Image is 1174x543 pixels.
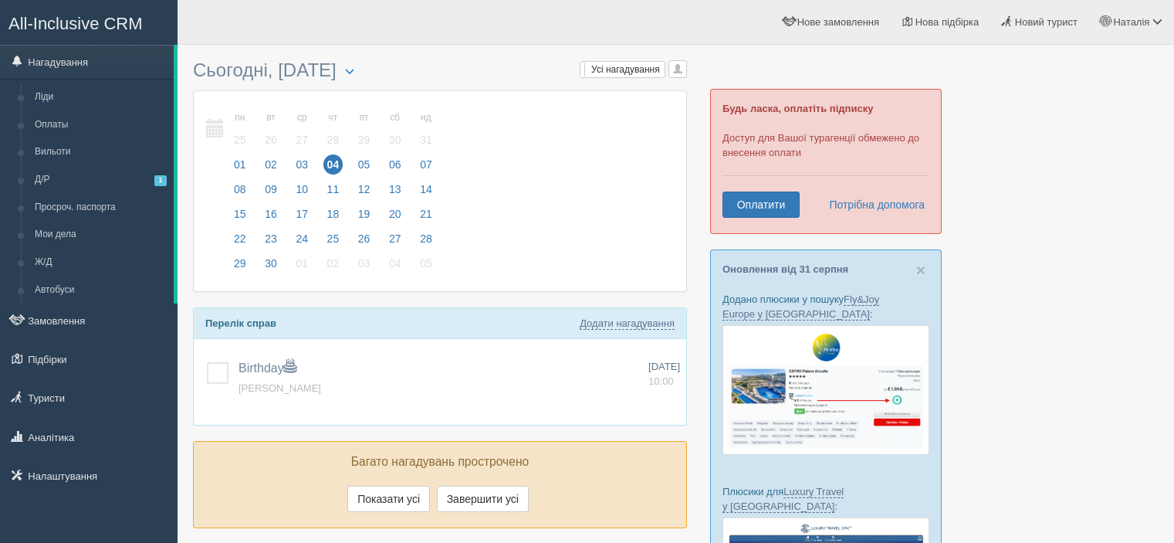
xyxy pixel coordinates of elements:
span: 03 [354,253,374,273]
span: 22 [230,229,250,249]
span: 25 [230,130,250,150]
span: 16 [261,204,281,224]
a: 28 [411,230,437,255]
a: 01 [287,255,316,280]
span: 29 [230,253,250,273]
a: Оплатити [722,192,800,218]
span: 29 [354,130,374,150]
span: All-Inclusive CRM [8,14,143,33]
span: 28 [323,130,343,150]
a: нд 31 [411,103,437,156]
b: Будь ласка, оплатіть підписку [722,103,873,114]
a: 10 [287,181,316,205]
span: Усі нагадування [591,64,660,75]
a: 25 [319,230,348,255]
span: 28 [416,229,436,249]
a: Birthday [239,361,296,375]
a: 05 [350,156,379,181]
a: ср 27 [287,103,316,156]
span: 18 [323,204,343,224]
span: 31 [416,130,436,150]
a: 23 [256,230,286,255]
a: 06 [381,156,410,181]
span: 08 [230,179,250,199]
a: 24 [287,230,316,255]
span: 13 [385,179,405,199]
span: 15 [230,204,250,224]
small: вт [261,111,281,124]
span: 02 [323,253,343,273]
img: fly-joy-de-proposal-crm-for-travel-agency.png [722,325,929,455]
a: 29 [225,255,255,280]
a: чт 28 [319,103,348,156]
a: Оновлення від 31 серпня [722,263,848,275]
a: Оплаты [28,111,174,139]
a: Автобуси [28,277,174,304]
span: 20 [385,204,405,224]
a: 13 [381,181,410,205]
span: 04 [323,154,343,175]
a: 14 [411,181,437,205]
a: 22 [225,230,255,255]
a: 12 [350,181,379,205]
small: сб [385,111,405,124]
a: 03 [287,156,316,181]
span: 03 [292,154,312,175]
a: 07 [411,156,437,181]
span: 07 [416,154,436,175]
span: [DATE] [648,361,680,372]
a: Потрібна допомога [819,192,925,218]
small: пн [230,111,250,124]
span: Наталія [1113,16,1149,28]
p: Плюсики для : [722,484,929,514]
a: [PERSON_NAME] [239,382,321,394]
button: Завершити усі [437,486,529,512]
span: 19 [354,204,374,224]
a: 15 [225,205,255,230]
a: 16 [256,205,286,230]
span: 12 [354,179,374,199]
a: 04 [319,156,348,181]
div: Доступ для Вашої турагенції обмежено до внесення оплати [710,89,942,234]
a: пн 25 [225,103,255,156]
a: Просроч. паспорта [28,194,174,222]
a: 17 [287,205,316,230]
p: Додано плюсики у пошуку : [722,292,929,321]
a: 21 [411,205,437,230]
a: 18 [319,205,348,230]
small: нд [416,111,436,124]
a: вт 26 [256,103,286,156]
span: 10:00 [648,375,674,387]
a: 04 [381,255,410,280]
a: Ліди [28,83,174,111]
a: 09 [256,181,286,205]
span: 26 [261,130,281,150]
a: 01 [225,156,255,181]
small: пт [354,111,374,124]
span: 11 [323,179,343,199]
a: пт 29 [350,103,379,156]
a: 03 [350,255,379,280]
span: 24 [292,229,312,249]
a: [DATE] 10:00 [648,360,680,389]
a: 11 [319,181,348,205]
a: 19 [350,205,379,230]
span: 09 [261,179,281,199]
span: 30 [385,130,405,150]
span: 25 [323,229,343,249]
button: Close [916,262,925,278]
a: Мои дела [28,221,174,249]
span: 27 [385,229,405,249]
span: 21 [416,204,436,224]
small: чт [323,111,343,124]
span: 30 [261,253,281,273]
span: 06 [385,154,405,175]
a: All-Inclusive CRM [1,1,177,43]
span: 10 [292,179,312,199]
span: 04 [385,253,405,273]
b: Перелік справ [205,317,276,329]
span: Нове замовлення [797,16,879,28]
a: 27 [381,230,410,255]
a: 08 [225,181,255,205]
